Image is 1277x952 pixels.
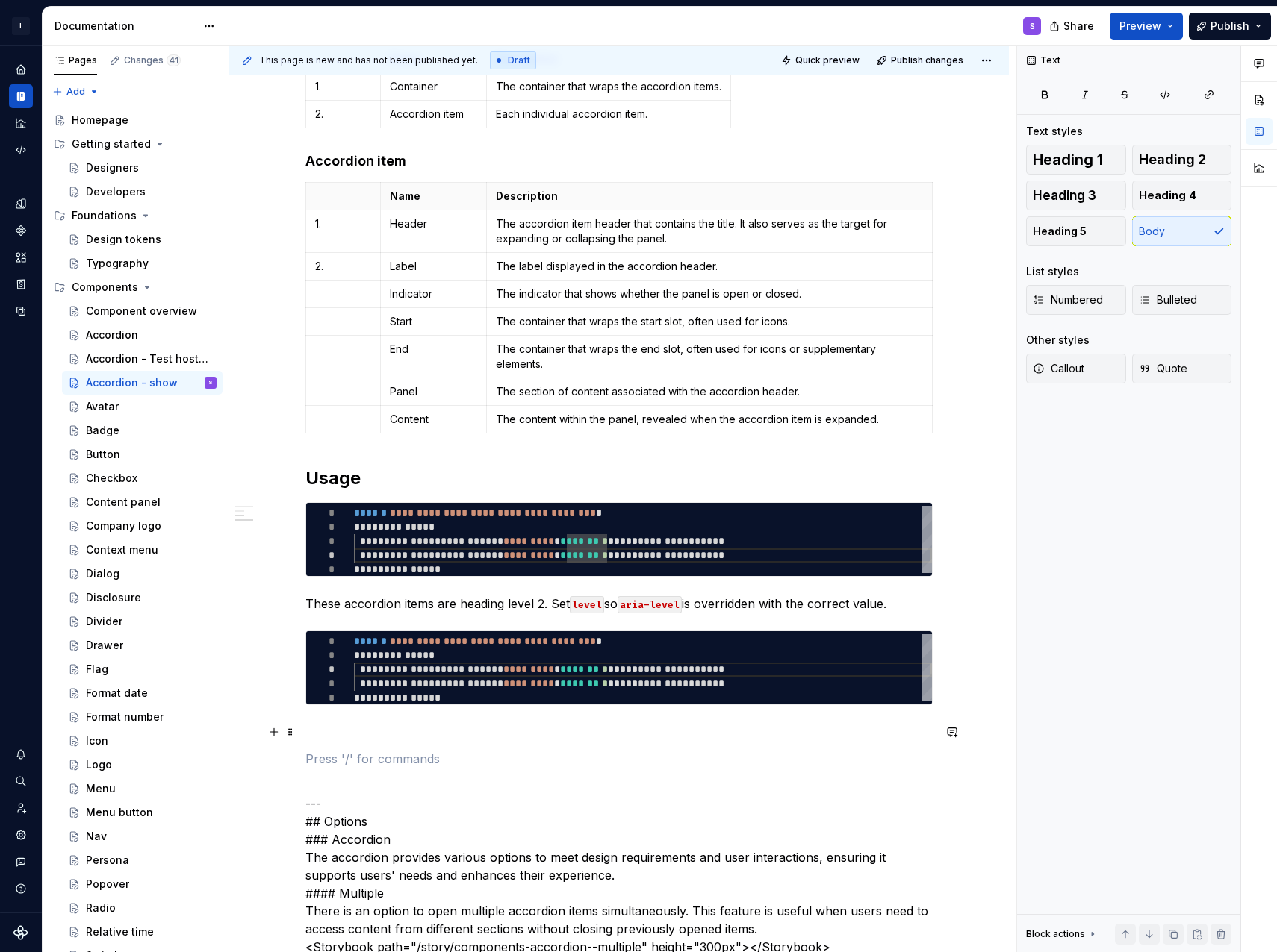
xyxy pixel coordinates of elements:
a: Developers [62,180,223,204]
button: Publish [1189,13,1271,40]
a: Accordion - Test hosting storybook [62,347,223,371]
div: Checkbox [86,471,137,486]
p: The container that wraps the accordion items. [496,79,721,94]
h4: Accordion item [305,152,933,170]
div: Logo [86,757,112,772]
div: Disclosure [86,590,141,605]
a: Accordion [62,323,223,347]
div: Company logo [86,519,161,533]
button: Quick preview [777,50,866,71]
p: End [390,342,477,357]
p: The content within the panel, revealed when the accordion item is expanded. [496,412,923,427]
code: aria-level [618,596,682,613]
div: Context menu [86,542,158,557]
span: Publish [1211,19,1249,34]
button: Publish changes [872,50,970,71]
div: Menu button [86,805,153,820]
a: Data sources [9,299,33,323]
button: Numbered [1026,285,1126,315]
a: Typography [62,251,223,275]
button: Preview [1110,13,1183,40]
div: Menu [86,781,116,796]
a: Format number [62,705,223,729]
span: Bulleted [1139,292,1197,307]
p: 2. [315,259,371,274]
a: Relative time [62,920,223,944]
a: Components [9,219,33,242]
button: Heading 4 [1132,181,1232,210]
a: Code automation [9,138,33,162]
a: Format date [62,681,223,705]
a: Disclosure [62,586,223,610]
div: Design tokens [86,232,161,247]
p: The indicator that shows whether the panel is open or closed. [496,286,923,301]
div: Getting started [72,137,151,151]
p: 1. [315,216,371,231]
div: Other styles [1026,333,1090,348]
h2: Usage [305,466,933,490]
a: Invite team [9,796,33,820]
div: Components [48,275,223,299]
span: Share [1063,19,1094,34]
p: Description [496,189,923,204]
button: Add [48,81,104,102]
a: Component overview [62,299,223,323]
button: Bulleted [1132,285,1232,315]
svg: Supernova Logo [13,925,28,940]
div: Format date [86,686,148,701]
a: Company logo [62,514,223,538]
div: Pages [54,54,97,66]
a: Badge [62,419,223,442]
div: Format number [86,710,164,724]
p: Indicator [390,286,477,301]
p: The accordion item header that contains the title. It also serves as the target for expanding or ... [496,216,923,246]
div: Block actions [1026,924,1099,945]
span: Callout [1033,361,1084,376]
div: Accordion - Test hosting storybook [86,351,209,366]
div: Component overview [86,304,197,319]
a: Nav [62,824,223,848]
button: Heading 2 [1132,145,1232,175]
a: Homepage [48,108,223,132]
div: Relative time [86,924,154,939]
p: Start [390,314,477,329]
span: Publish changes [891,54,963,66]
a: Documentation [9,84,33,108]
a: Menu button [62,801,223,824]
a: Checkbox [62,466,223,490]
button: Heading 1 [1026,145,1126,175]
span: Quote [1139,361,1187,376]
span: Heading 4 [1139,188,1196,203]
div: L [12,17,30,35]
a: Assets [9,245,33,269]
div: Persona [86,853,129,868]
button: Callout [1026,354,1126,383]
a: Logo [62,753,223,777]
div: Settings [9,823,33,847]
div: Contact support [9,850,33,874]
div: Divider [86,614,122,629]
div: Button [86,447,120,462]
a: Content panel [62,490,223,514]
span: Heading 3 [1033,188,1096,203]
p: The container that wraps the start slot, often used for icons. [496,314,923,329]
div: Flag [86,662,108,677]
div: Changes [124,54,181,66]
div: Documentation [55,19,196,34]
div: Block actions [1026,928,1085,940]
span: Preview [1119,19,1161,34]
a: Analytics [9,111,33,135]
div: List styles [1026,264,1079,279]
button: Search ⌘K [9,769,33,793]
div: Dialog [86,566,119,581]
a: Design tokens [9,192,33,216]
a: Home [9,57,33,81]
div: Nav [86,829,107,844]
p: 2. [315,107,371,122]
a: Menu [62,777,223,801]
a: Persona [62,848,223,872]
